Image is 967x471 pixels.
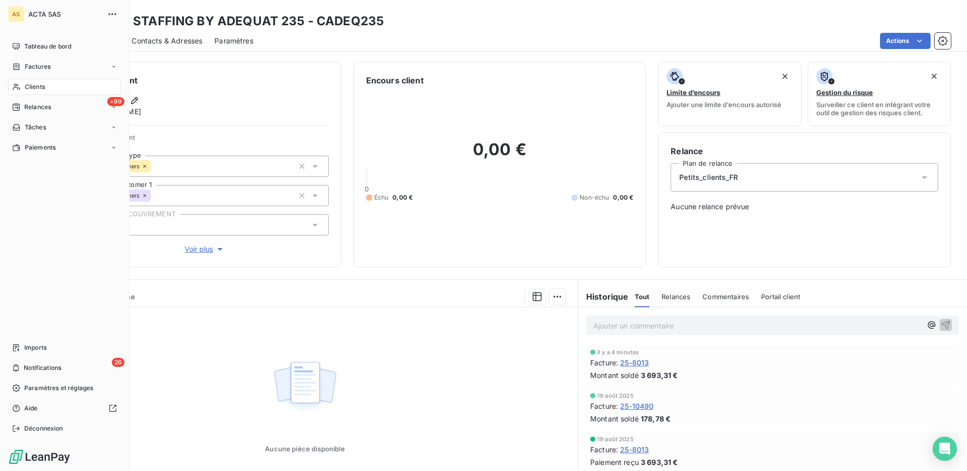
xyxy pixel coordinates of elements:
span: 0 [365,185,369,193]
div: AS [8,6,24,22]
span: Tâches [25,123,46,132]
a: Paramètres et réglages [8,380,121,396]
button: Voir plus [81,244,329,255]
span: Relances [24,103,51,112]
button: Actions [880,33,931,49]
h6: Encours client [366,74,424,86]
span: il y a 4 minutes [597,349,639,355]
span: Imports [24,343,47,352]
span: Commentaires [702,293,749,301]
span: Paramètres [214,36,253,46]
span: Surveiller ce client en intégrant votre outil de gestion des risques client. [816,101,942,117]
span: +99 [107,97,124,106]
span: Clients [25,82,45,91]
a: Aide [8,400,121,416]
h6: Informations client [61,74,329,86]
span: 3 693,31 € [641,457,678,467]
span: Tableau de bord [24,42,71,51]
h2: 0,00 € [366,139,634,170]
span: Facture : [590,401,618,411]
span: Petits_clients_FR [679,172,738,182]
span: Échu [374,193,389,202]
span: 0,00 € [392,193,413,202]
span: Aide [24,404,38,413]
div: Open Intercom Messenger [933,437,957,461]
span: 26 [112,358,124,367]
span: Propriétés Client [81,133,329,148]
img: Logo LeanPay [8,449,71,465]
span: Montant soldé [590,413,639,424]
span: Déconnexion [24,424,63,433]
span: Portail client [761,293,800,301]
input: Ajouter une valeur [151,162,159,171]
span: Montant soldé [590,370,639,381]
span: Voir plus [185,244,225,254]
span: 25-8013 [620,444,649,455]
a: Factures [8,59,121,75]
span: Paramètres et réglages [24,384,93,393]
span: Contacts & Adresses [131,36,202,46]
span: Paiement reçu [590,457,639,467]
span: 19 août 2025 [597,393,634,399]
h6: Historique [578,291,629,303]
span: Facture : [590,444,618,455]
a: +99Relances [8,99,121,115]
button: Gestion du risqueSurveiller ce client en intégrant votre outil de gestion des risques client. [808,62,951,126]
span: Gestion du risque [816,88,873,97]
span: Limite d’encours [667,88,720,97]
span: Tout [635,293,650,301]
span: ACTA SAS [28,10,101,18]
a: Tâches [8,119,121,135]
button: Limite d’encoursAjouter une limite d’encours autorisé [658,62,801,126]
span: Notifications [24,363,61,372]
span: Relances [662,293,690,301]
h6: Relance [671,145,938,157]
span: 25-8013 [620,357,649,368]
input: Ajouter une valeur [151,191,159,200]
span: Aucune relance prévue [671,202,938,212]
span: Factures [25,62,51,71]
span: 178,78 € [641,413,671,424]
span: Facture : [590,357,618,368]
a: Imports [8,340,121,356]
a: Clients [8,79,121,95]
h3: INSIDE STAFFING BY ADEQUAT 235 - CADEQ235 [89,12,384,30]
a: Paiements [8,139,121,156]
span: 3 693,31 € [641,370,678,381]
span: 0,00 € [613,193,633,202]
span: 19 août 2025 [597,436,634,442]
span: Non-échu [580,193,609,202]
span: Paiements [25,143,56,152]
a: Tableau de bord [8,38,121,55]
img: Empty state [273,356,337,419]
span: Aucune pièce disponible [265,445,344,453]
span: 25-10490 [620,401,653,411]
span: Ajouter une limite d’encours autorisé [667,101,781,109]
